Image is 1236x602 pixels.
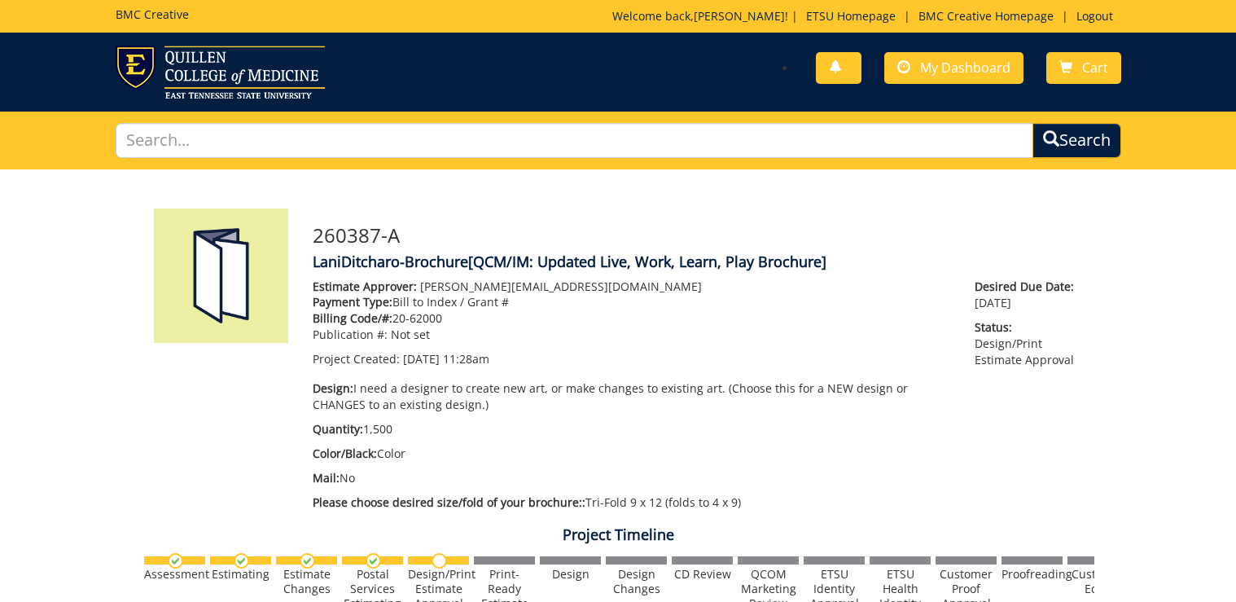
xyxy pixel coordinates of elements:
[313,446,950,462] p: Color
[798,8,904,24] a: ETSU Homepage
[672,567,733,582] div: CD Review
[1046,52,1121,84] a: Cart
[1082,59,1108,77] span: Cart
[391,327,430,342] span: Not set
[116,123,1033,158] input: Search...
[168,553,183,569] img: checkmark
[300,553,315,569] img: checkmark
[313,254,1082,270] h4: LaniDitcharo-Brochure
[313,225,1082,246] h3: 260387-A
[432,553,447,569] img: no
[1032,123,1121,158] button: Search
[1002,567,1063,582] div: Proofreading
[313,470,340,486] span: Mail:
[313,470,950,486] p: No
[403,351,489,367] span: [DATE] 11:28am
[910,8,1062,24] a: BMC Creative Homepage
[920,59,1010,77] span: My Dashboard
[884,52,1023,84] a: My Dashboard
[313,294,950,310] p: Bill to Index / Grant #
[606,567,667,596] div: Design Changes
[975,319,1082,336] span: Status:
[313,310,950,327] p: 20-62000
[276,567,337,596] div: Estimate Changes
[313,421,363,437] span: Quantity:
[975,279,1082,295] span: Desired Due Date:
[313,380,353,396] span: Design:
[313,421,950,437] p: 1,500
[234,553,249,569] img: checkmark
[612,8,1121,24] p: Welcome back, ! | | |
[313,279,950,295] p: [PERSON_NAME][EMAIL_ADDRESS][DOMAIN_NAME]
[975,319,1082,368] p: Design/Print Estimate Approval
[540,567,601,582] div: Design
[144,567,205,582] div: Assessment
[366,553,381,569] img: checkmark
[313,494,585,510] span: Please choose desired size/fold of your brochure::
[313,446,377,461] span: Color/Black:
[1067,567,1129,596] div: Customer Edits
[313,494,950,511] p: Tri-Fold 9 x 12 (folds to 4 x 9)
[1068,8,1121,24] a: Logout
[116,8,189,20] h5: BMC Creative
[154,209,288,343] img: Product featured image
[313,294,392,310] span: Payment Type:
[313,380,950,413] p: I need a designer to create new art, or make changes to existing art. (Choose this for a NEW desi...
[210,567,271,582] div: Estimating
[468,252,826,271] span: [QCM/IM: Updated Live, Work, Learn, Play Brochure]
[313,310,392,326] span: Billing Code/#:
[116,46,325,99] img: ETSU logo
[313,279,417,294] span: Estimate Approver:
[313,327,388,342] span: Publication #:
[142,527,1094,543] h4: Project Timeline
[313,351,400,367] span: Project Created:
[975,279,1082,311] p: [DATE]
[694,8,785,24] a: [PERSON_NAME]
